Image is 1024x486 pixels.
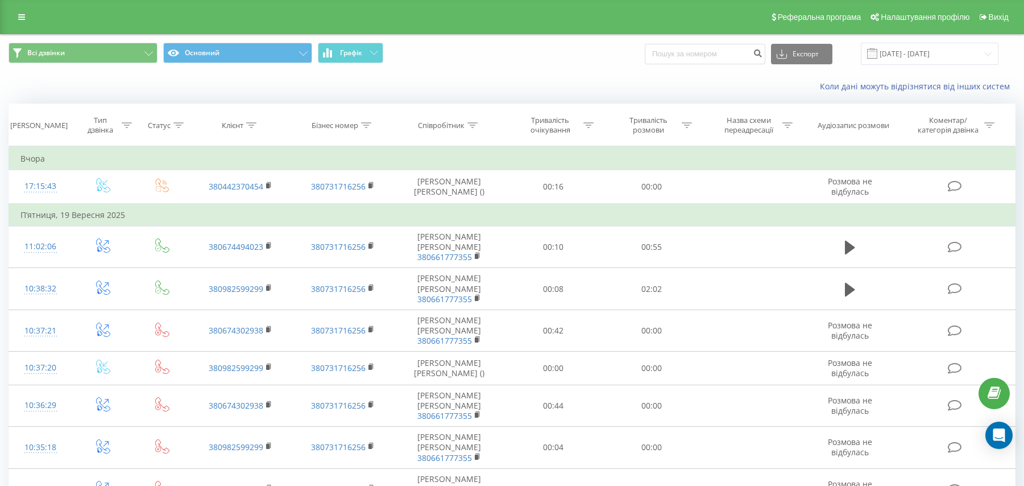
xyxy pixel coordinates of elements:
div: Тривалість очікування [520,116,581,135]
button: Експорт [771,44,832,64]
a: 380661777355 [417,335,472,346]
td: 00:00 [504,352,602,385]
div: Тривалість розмови [618,116,679,135]
div: 10:38:32 [20,278,60,300]
div: Аудіозапис розмови [818,121,889,130]
span: Налаштування профілю [881,13,969,22]
a: 380442370454 [209,181,263,192]
td: [PERSON_NAME] [PERSON_NAME] [394,268,504,310]
div: Назва схеми переадресації [719,116,780,135]
td: [PERSON_NAME] [PERSON_NAME] () [394,170,504,204]
td: 02:02 [602,268,700,310]
div: Співробітник [418,121,465,130]
div: 10:36:29 [20,394,60,417]
td: 00:10 [504,226,602,268]
a: 380661777355 [417,294,472,304]
a: 380731716256 [311,325,366,336]
a: 380674302938 [209,325,263,336]
span: Вихід [989,13,1009,22]
div: 11:02:06 [20,236,60,258]
a: 380661777355 [417,252,472,262]
td: 00:00 [602,385,700,427]
div: 10:35:18 [20,436,60,459]
a: Коли дані можуть відрізнятися вiд інших систем [820,81,1015,92]
td: 00:00 [602,427,700,469]
td: Вчора [9,147,1015,170]
a: 380661777355 [417,410,472,421]
a: 380731716256 [311,400,366,411]
div: 10:37:20 [20,357,60,379]
div: Open Intercom Messenger [985,422,1013,449]
button: Всі дзвінки [9,43,157,63]
span: Реферальна програма [778,13,861,22]
td: [PERSON_NAME] [PERSON_NAME] [394,427,504,469]
span: Всі дзвінки [27,48,65,57]
td: [PERSON_NAME] [PERSON_NAME] [394,226,504,268]
div: 17:15:43 [20,175,60,197]
a: 380731716256 [311,241,366,252]
td: 00:00 [602,310,700,352]
td: 00:55 [602,226,700,268]
div: 10:37:21 [20,320,60,342]
input: Пошук за номером [645,44,765,64]
div: Клієнт [222,121,243,130]
a: 380731716256 [311,442,366,452]
a: 380674494023 [209,241,263,252]
a: 380982599299 [209,442,263,452]
span: Розмова не відбулась [828,395,872,416]
button: Основний [163,43,312,63]
span: Розмова не відбулась [828,176,872,197]
div: Коментар/категорія дзвінка [915,116,981,135]
span: Графік [340,49,362,57]
td: [PERSON_NAME] [PERSON_NAME] () [394,352,504,385]
td: 00:08 [504,268,602,310]
span: Розмова не відбулась [828,320,872,341]
td: 00:04 [504,427,602,469]
td: [PERSON_NAME] [PERSON_NAME] [394,310,504,352]
a: 380982599299 [209,363,263,373]
a: 380731716256 [311,181,366,192]
td: [PERSON_NAME] [PERSON_NAME] [394,385,504,427]
div: Тип дзвінка [82,116,119,135]
td: 00:16 [504,170,602,204]
div: [PERSON_NAME] [10,121,68,130]
span: Розмова не відбулась [828,357,872,378]
td: П’ятниця, 19 Вересня 2025 [9,204,1015,226]
span: Розмова не відбулась [828,436,872,458]
a: 380982599299 [209,283,263,294]
td: 00:44 [504,385,602,427]
a: 380674302938 [209,400,263,411]
td: 00:00 [602,170,700,204]
td: 00:00 [602,352,700,385]
button: Графік [318,43,383,63]
a: 380731716256 [311,363,366,373]
div: Бізнес номер [312,121,358,130]
td: 00:42 [504,310,602,352]
a: 380731716256 [311,283,366,294]
div: Статус [148,121,171,130]
a: 380661777355 [417,452,472,463]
